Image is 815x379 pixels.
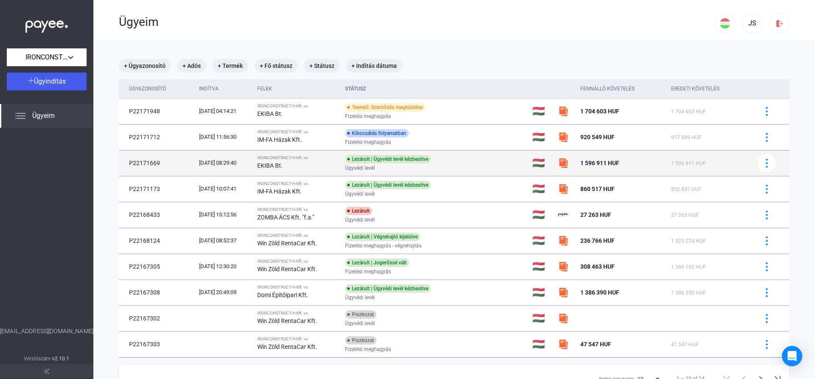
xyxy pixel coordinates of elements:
[199,84,250,94] div: Indítva
[257,285,338,290] div: IRONCONSTRUCT-H Kft. vs
[119,202,196,227] td: P22168433
[213,59,248,73] mat-chip: + Termék
[762,340,771,349] img: more-blue
[580,341,611,348] span: 47 547 HUF
[782,346,802,366] div: Open Intercom Messenger
[762,159,771,168] img: more-blue
[257,343,317,350] strong: Win Zöld RentaCar Kft.
[345,189,375,199] span: Ügyvédi levél
[671,290,706,296] span: 1 386 390 HUF
[758,154,776,172] button: more-blue
[25,16,68,33] img: white-payee-white-dot.svg
[345,344,391,354] span: Fizetési meghagyás
[257,214,314,221] strong: ZOMBA ÁCS Kft. "f.a."
[346,59,402,73] mat-chip: + Indítás dátuma
[199,211,250,219] div: [DATE] 15:12:56
[558,261,568,272] img: szamlazzhu-mini
[558,287,568,298] img: szamlazzhu-mini
[257,240,317,247] strong: Win Zöld RentaCar Kft.
[580,211,611,218] span: 27 263 HUF
[199,159,250,167] div: [DATE] 08:29:40
[257,155,338,160] div: IRONCONSTRUCT-H Kft. vs
[119,228,196,253] td: P22168124
[671,135,702,140] span: 917 989 HUF
[742,13,762,34] button: JS
[257,136,302,143] strong: IM-FA Házak Kft.
[257,233,338,238] div: IRONCONSTRUCT-H Kft. vs
[119,150,196,176] td: P22171669
[580,134,615,140] span: 920 549 HUF
[345,258,409,267] div: Lezárult | Jogerőssé vált
[558,106,568,116] img: szamlazzhu-mini
[34,77,66,85] span: Ügyindítás
[255,59,298,73] mat-chip: + Fő státusz
[345,129,409,138] div: Kibocsátás folyamatban
[342,79,529,98] th: Státusz
[345,233,420,241] div: Lezárult | Végrehajtó kijelölve
[257,259,338,264] div: IRONCONSTRUCT-H Kft. vs
[257,84,338,94] div: Felek
[671,84,747,94] div: Eredeti követelés
[558,339,568,349] img: szamlazzhu-mini
[304,59,340,73] mat-chip: + Státusz
[671,186,702,192] span: 852 837 HUF
[558,184,568,194] img: szamlazzhu-mini
[762,107,771,116] img: more-blue
[762,185,771,194] img: more-blue
[762,211,771,219] img: more-blue
[762,314,771,323] img: more-blue
[558,132,568,142] img: szamlazzhu-mini
[52,356,70,362] strong: v2.10.1
[119,124,196,150] td: P22171712
[580,289,619,296] span: 1 386 390 HUF
[199,236,250,245] div: [DATE] 08:52:37
[199,133,250,141] div: [DATE] 11:56:30
[7,73,87,90] button: Ügyindítás
[529,254,555,279] td: 🇭🇺
[199,262,250,271] div: [DATE] 12:30:20
[558,158,568,168] img: szamlazzhu-mini
[671,212,699,218] span: 27 263 HUF
[758,128,776,146] button: more-blue
[671,264,706,270] span: 1 369 195 HUF
[345,137,391,147] span: Fizetési meghagyás
[529,150,555,176] td: 🇭🇺
[129,84,166,94] div: Ügyazonosító
[257,181,338,186] div: IRONCONSTRUCT-H Kft. vs
[529,124,555,150] td: 🇭🇺
[119,254,196,279] td: P22167305
[529,98,555,124] td: 🇭🇺
[119,15,715,29] div: Ügyeim
[580,185,615,192] span: 860 517 HUF
[32,111,55,121] span: Ügyeim
[758,102,776,120] button: more-blue
[199,288,250,297] div: [DATE] 20:49:09
[15,111,25,121] img: list.svg
[257,188,302,195] strong: IM-FA Házak Kft.
[769,13,790,34] button: logout-red
[762,262,771,271] img: more-blue
[758,335,776,353] button: more-blue
[257,207,338,212] div: IRONCONSTRUCT-H Kft. vs
[345,181,431,189] div: Lezárult | Ügyvédi levél kézbesítve
[758,206,776,224] button: more-blue
[257,337,338,342] div: IRONCONSTRUCT-H Kft. vs
[671,342,699,348] span: 47 547 HUF
[129,84,192,94] div: Ügyazonosító
[345,155,431,163] div: Lezárult | Ügyvédi levél kézbesítve
[345,318,375,328] span: Ügyvédi levél
[671,109,706,115] span: 1 704 603 HUF
[529,228,555,253] td: 🇭🇺
[345,267,391,277] span: Fizetési meghagyás
[345,215,375,225] span: Ügyvédi levél
[745,18,759,28] div: JS
[119,98,196,124] td: P22171948
[7,48,87,66] button: IRONCONSTRUCT-H Kft.
[199,107,250,115] div: [DATE] 04:14:21
[199,185,250,193] div: [DATE] 10:07:41
[758,309,776,327] button: more-blue
[345,292,375,303] span: Ügyvédi levél
[257,84,272,94] div: Felek
[758,284,776,301] button: more-blue
[529,280,555,305] td: 🇭🇺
